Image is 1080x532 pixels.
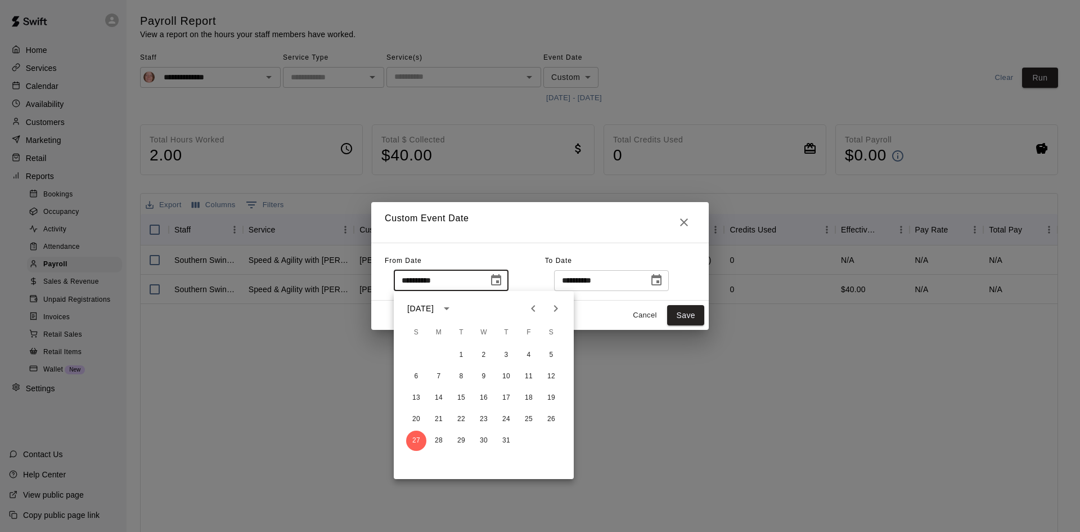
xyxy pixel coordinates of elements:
[541,345,561,365] button: 5
[474,409,494,430] button: 23
[541,388,561,408] button: 19
[407,303,434,315] div: [DATE]
[519,366,539,387] button: 11
[496,345,516,365] button: 3
[474,388,494,408] button: 16
[474,321,494,344] span: Wednesday
[519,409,539,430] button: 25
[496,366,516,387] button: 10
[541,321,561,344] span: Saturday
[406,321,426,344] span: Sunday
[627,307,663,324] button: Cancel
[429,321,449,344] span: Monday
[544,297,567,320] button: Next month
[451,366,471,387] button: 8
[496,388,516,408] button: 17
[406,388,426,408] button: 13
[545,257,572,265] span: To Date
[522,297,544,320] button: Previous month
[451,321,471,344] span: Tuesday
[429,388,449,408] button: 14
[496,321,516,344] span: Thursday
[429,409,449,430] button: 21
[451,409,471,430] button: 22
[406,431,426,451] button: 27
[451,431,471,451] button: 29
[485,269,507,292] button: Choose date, selected date is Jul 27, 2025
[474,366,494,387] button: 9
[673,211,695,234] button: Close
[474,345,494,365] button: 2
[406,366,426,387] button: 6
[406,409,426,430] button: 20
[429,366,449,387] button: 7
[385,257,422,265] span: From Date
[429,431,449,451] button: 28
[437,299,456,318] button: calendar view is open, switch to year view
[496,409,516,430] button: 24
[474,431,494,451] button: 30
[645,269,668,292] button: Choose date, selected date is Aug 15, 2025
[496,431,516,451] button: 31
[451,388,471,408] button: 15
[667,305,704,326] button: Save
[519,388,539,408] button: 18
[519,345,539,365] button: 4
[541,366,561,387] button: 12
[541,409,561,430] button: 26
[371,202,709,243] h2: Custom Event Date
[519,321,539,344] span: Friday
[451,345,471,365] button: 1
